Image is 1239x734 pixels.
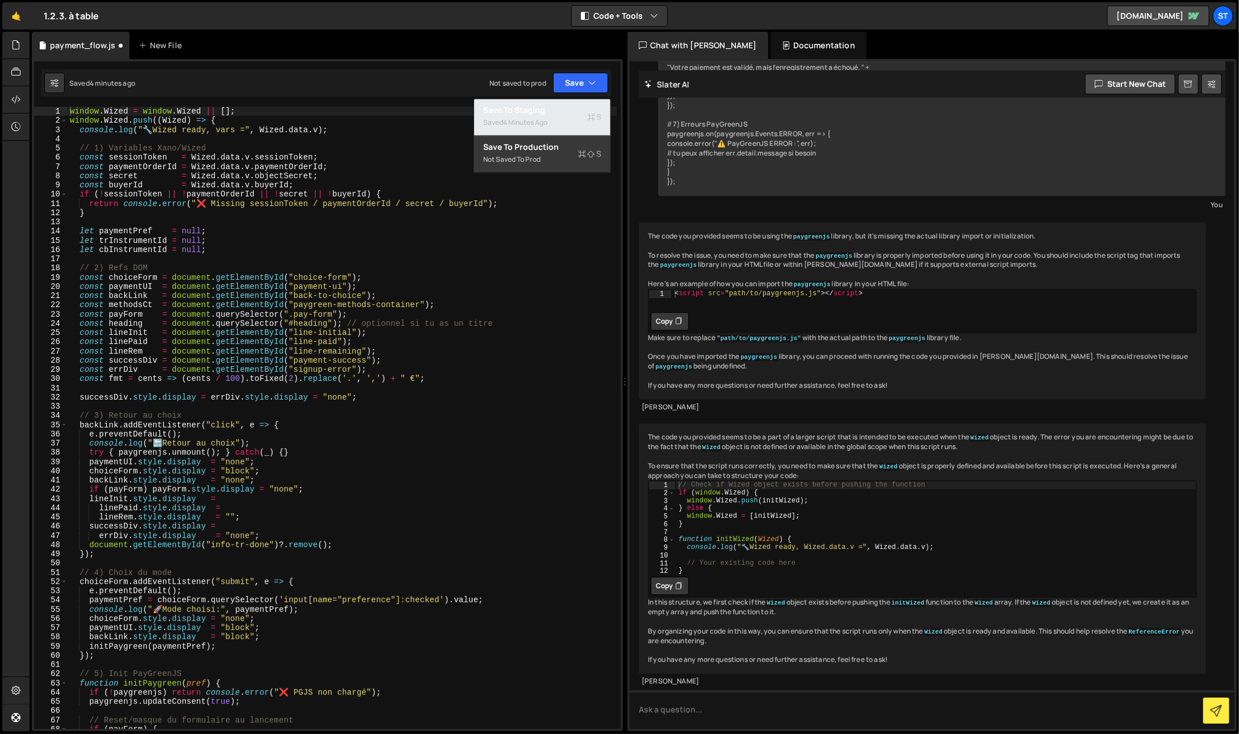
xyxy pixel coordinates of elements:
div: 56 [34,614,68,623]
div: 1.2.3. à table [44,9,99,23]
div: 65 [34,697,68,706]
div: 11 [34,199,68,208]
div: 26 [34,337,68,346]
code: paygreenjs [814,252,853,260]
div: 8 [34,171,68,181]
div: 1 [649,290,671,298]
div: 44 [34,504,68,513]
div: Documentation [771,32,867,59]
button: Copy [651,577,689,595]
div: Save to Staging [483,105,601,116]
div: 50 [34,559,68,568]
div: 5 [34,144,68,153]
div: 4 [649,505,675,513]
div: 53 [34,586,68,595]
div: 13 [34,217,68,227]
div: 4 minutes ago [503,118,547,128]
code: "path/to/paygreenjs.js" [715,334,802,342]
div: 24 [34,319,68,328]
div: 34 [34,411,68,420]
div: 10 [649,552,675,560]
div: 7 [649,529,675,536]
div: 57 [34,623,68,632]
div: 21 [34,291,68,300]
div: 2 [649,489,675,497]
a: St [1213,6,1233,26]
div: 22 [34,300,68,309]
button: Start new chat [1085,74,1175,94]
code: paygreenjs [793,280,832,288]
div: [PERSON_NAME] [642,402,1203,412]
span: S [578,149,601,160]
div: 23 [34,310,68,319]
div: 32 [34,393,68,402]
div: 48 [34,540,68,550]
div: 1 [649,481,675,489]
a: [DOMAIN_NAME] [1107,6,1209,26]
div: 6 [34,153,68,162]
div: 67 [34,716,68,725]
div: 68 [34,725,68,734]
div: The code you provided seems to be a part of a larger script that is intended to be executed when ... [639,423,1206,674]
div: Saved [69,78,135,88]
div: Not saved to prod [483,153,601,167]
div: 63 [34,679,68,688]
span: S [587,112,601,123]
button: Code + Tools [572,6,667,26]
div: 33 [34,402,68,411]
div: 42 [34,485,68,494]
div: 9 [649,544,675,552]
div: 49 [34,550,68,559]
div: 52 [34,577,68,586]
div: 20 [34,282,68,291]
div: 62 [34,669,68,678]
div: payment_flow.js [50,40,115,51]
div: New File [139,40,186,51]
code: Wized [765,599,786,607]
button: Save to ProductionS Not saved to prod [474,136,610,173]
div: 12 [649,568,675,576]
div: 11 [649,560,675,568]
code: Wized [878,463,899,471]
div: 61 [34,660,68,669]
div: 28 [34,356,68,365]
div: The code you provided seems to be using the library, but it's missing the actual library import o... [639,223,1206,400]
div: 46 [34,522,68,531]
div: 54 [34,595,68,605]
button: Save to StagingS Saved4 minutes ago [474,99,610,136]
div: 29 [34,365,68,374]
div: 8 [649,536,675,544]
code: paygreenjs [654,363,693,371]
code: Wized [1031,599,1052,607]
code: Wized [923,628,944,636]
code: initWized [890,599,926,607]
div: 3 [649,497,675,505]
div: 66 [34,706,68,715]
div: 19 [34,273,68,282]
code: Wized [969,434,990,442]
code: Wized [973,599,994,607]
div: 38 [34,448,68,457]
div: 55 [34,605,68,614]
div: Not saved to prod [489,78,546,88]
div: 3 [34,125,68,135]
div: 9 [34,181,68,190]
div: 10 [34,190,68,199]
div: 1 [34,107,68,116]
div: 6 [649,521,675,529]
div: 4 minutes ago [90,78,135,88]
div: Chat with [PERSON_NAME] [627,32,768,59]
div: Saved [483,116,601,130]
div: 40 [34,467,68,476]
div: 30 [34,374,68,383]
div: 41 [34,476,68,485]
div: 14 [34,227,68,236]
div: 16 [34,245,68,254]
div: 12 [34,208,68,217]
div: 64 [34,688,68,697]
div: 5 [649,513,675,521]
div: Save to Production [483,142,601,153]
div: 17 [34,254,68,263]
div: 2 [34,116,68,125]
